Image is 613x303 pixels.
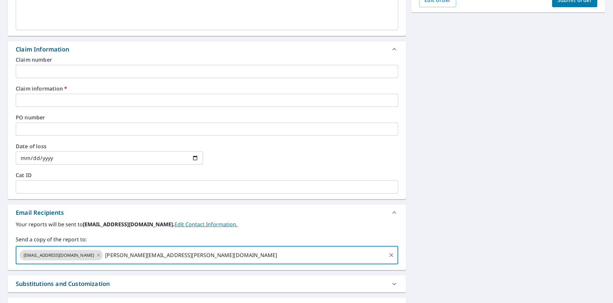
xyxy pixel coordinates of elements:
div: Substitutions and Customization [8,275,406,292]
div: Email Recipients [8,205,406,220]
div: [EMAIL_ADDRESS][DOMAIN_NAME] [20,250,103,260]
label: Cat ID [16,172,398,178]
label: Send a copy of the report to: [16,235,398,243]
div: Claim Information [8,41,406,57]
div: Substitutions and Customization [16,279,110,288]
label: Your reports will be sent to [16,220,398,228]
label: Claim number [16,57,398,62]
label: PO number [16,115,398,120]
button: Clear [387,251,396,260]
b: [EMAIL_ADDRESS][DOMAIN_NAME]. [83,221,175,228]
label: Claim information [16,86,398,91]
a: EditContactInfo [175,221,237,228]
div: Claim Information [16,45,69,54]
div: Email Recipients [16,208,64,217]
label: Date of loss [16,144,203,149]
span: [EMAIL_ADDRESS][DOMAIN_NAME] [20,252,98,258]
